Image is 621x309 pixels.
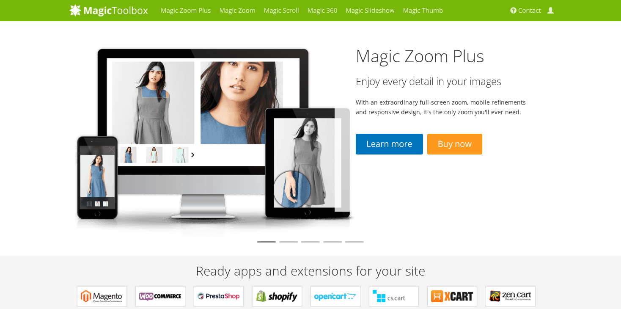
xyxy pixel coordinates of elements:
h3: Enjoy every detail in your images [356,76,530,87]
img: MagicToolbox.com - Image tools for your website [69,4,148,17]
b: Plugins for WooCommerce [139,290,181,303]
h2: Ready apps and extensions for your site [69,264,552,278]
a: Magic Zoom Plus [356,44,484,67]
a: Plugins for Zen Cart [486,286,536,306]
b: Plugins for Zen Cart [489,290,532,303]
a: Buy now [427,134,482,154]
a: Modules for PrestaShop [194,286,244,306]
a: Extensions for Magento [77,286,127,306]
a: Plugins for WooCommerce [135,286,185,306]
b: Add-ons for CS-Cart [373,290,415,303]
p: With an extraordinary full-screen zoom, mobile refinements and responsive design, it's the only z... [356,97,530,117]
a: Modules for OpenCart [310,286,360,306]
b: Modules for X-Cart [431,290,473,303]
a: Learn more [356,134,423,154]
a: Modules for X-Cart [427,286,477,306]
img: magiczoomplus2-tablet.png [69,40,356,238]
b: Modules for OpenCart [314,290,357,303]
span: Contact [518,6,541,15]
b: Apps for Shopify [256,290,298,303]
b: Extensions for Magento [81,290,123,303]
a: Apps for Shopify [252,286,302,306]
a: Add-ons for CS-Cart [369,286,419,306]
b: Modules for PrestaShop [198,290,240,303]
